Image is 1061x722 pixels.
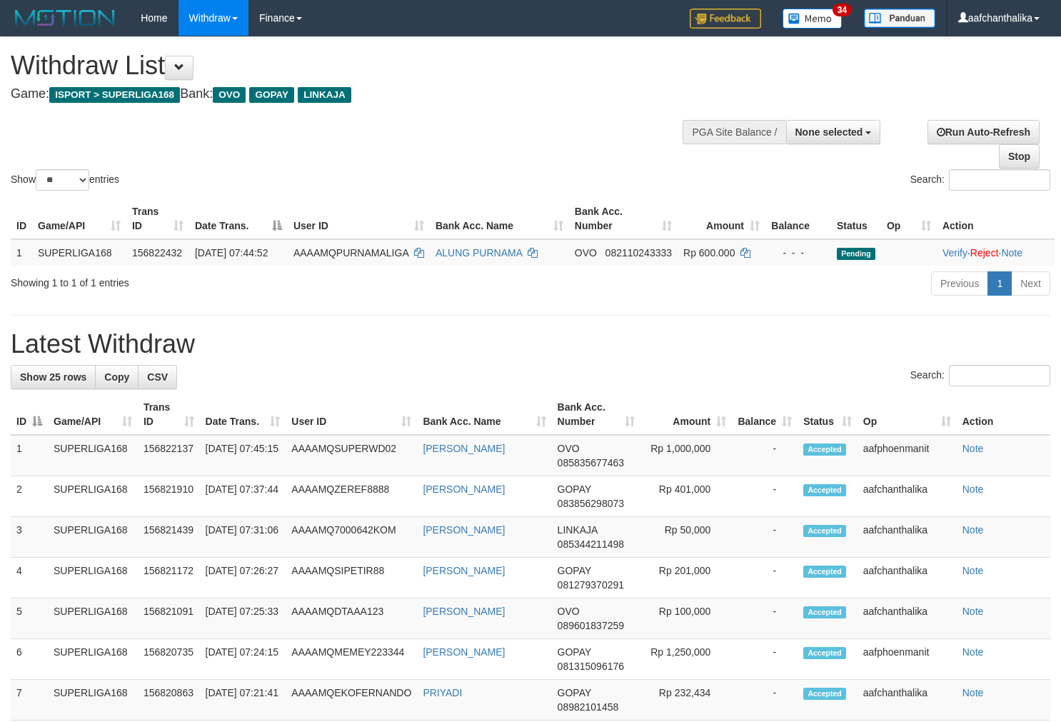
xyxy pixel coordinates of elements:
[569,199,678,239] th: Bank Acc. Number: activate to sort column ascending
[48,598,138,639] td: SUPERLIGA168
[11,7,119,29] img: MOTION_logo.png
[286,394,417,435] th: User ID: activate to sort column ascending
[937,239,1055,266] td: · ·
[640,435,732,476] td: Rp 1,000,000
[786,120,881,144] button: None selected
[195,247,268,259] span: [DATE] 07:44:52
[558,579,624,591] span: Copy 081279370291 to clipboard
[962,606,984,617] a: Note
[138,394,200,435] th: Trans ID: activate to sort column ascending
[803,606,846,618] span: Accepted
[927,120,1040,144] a: Run Auto-Refresh
[48,639,138,680] td: SUPERLIGA168
[803,647,846,659] span: Accepted
[640,598,732,639] td: Rp 100,000
[200,435,286,476] td: [DATE] 07:45:15
[138,476,200,517] td: 156821910
[831,199,881,239] th: Status
[931,271,988,296] a: Previous
[138,680,200,721] td: 156820863
[833,4,852,16] span: 34
[999,144,1040,169] a: Stop
[558,483,591,495] span: GOPAY
[138,558,200,598] td: 156821172
[200,517,286,558] td: [DATE] 07:31:06
[11,87,693,101] h4: Game: Bank:
[803,484,846,496] span: Accepted
[732,394,798,435] th: Balance: activate to sort column ascending
[32,239,126,266] td: SUPERLIGA168
[640,517,732,558] td: Rp 50,000
[558,620,624,631] span: Copy 089601837259 to clipboard
[732,476,798,517] td: -
[771,246,825,260] div: - - -
[48,476,138,517] td: SUPERLIGA168
[48,394,138,435] th: Game/API: activate to sort column ascending
[765,199,831,239] th: Balance
[970,247,999,259] a: Reject
[436,247,522,259] a: ALUNG PURNAMA
[949,169,1050,191] input: Search:
[104,371,129,383] span: Copy
[732,517,798,558] td: -
[48,517,138,558] td: SUPERLIGA168
[803,525,846,537] span: Accepted
[558,443,580,454] span: OVO
[1001,247,1022,259] a: Note
[423,443,505,454] a: [PERSON_NAME]
[286,517,417,558] td: AAAAMQ7000642KOM
[858,476,957,517] td: aafchanthalika
[286,435,417,476] td: AAAAMQSUPERWD02
[575,247,597,259] span: OVO
[783,9,843,29] img: Button%20Memo.svg
[962,443,984,454] a: Note
[837,248,875,260] span: Pending
[558,687,591,698] span: GOPAY
[987,271,1012,296] a: 1
[11,558,48,598] td: 4
[858,517,957,558] td: aafchanthalika
[558,646,591,658] span: GOPAY
[552,394,640,435] th: Bank Acc. Number: activate to sort column ascending
[683,120,785,144] div: PGA Site Balance /
[11,330,1050,359] h1: Latest Withdraw
[803,443,846,456] span: Accepted
[558,661,624,672] span: Copy 081315096176 to clipboard
[683,247,735,259] span: Rp 600.000
[558,498,624,509] span: Copy 083856298073 to clipboard
[11,517,48,558] td: 3
[286,680,417,721] td: AAAAMQEKOFERNANDO
[48,558,138,598] td: SUPERLIGA168
[11,476,48,517] td: 2
[949,365,1050,386] input: Search:
[200,639,286,680] td: [DATE] 07:24:15
[858,394,957,435] th: Op: activate to sort column ascending
[126,199,189,239] th: Trans ID: activate to sort column ascending
[286,639,417,680] td: AAAAMQMEMEY223344
[293,247,408,259] span: AAAAMQPURNAMALIGA
[881,199,937,239] th: Op: activate to sort column ascending
[20,371,86,383] span: Show 25 rows
[910,365,1050,386] label: Search:
[795,126,863,138] span: None selected
[189,199,288,239] th: Date Trans.: activate to sort column descending
[213,87,246,103] span: OVO
[962,483,984,495] a: Note
[11,199,32,239] th: ID
[558,606,580,617] span: OVO
[732,680,798,721] td: -
[942,247,967,259] a: Verify
[48,435,138,476] td: SUPERLIGA168
[11,169,119,191] label: Show entries
[32,199,126,239] th: Game/API: activate to sort column ascending
[200,598,286,639] td: [DATE] 07:25:33
[11,270,431,290] div: Showing 1 to 1 of 1 entries
[558,565,591,576] span: GOPAY
[1011,271,1050,296] a: Next
[962,524,984,536] a: Note
[423,524,505,536] a: [PERSON_NAME]
[138,639,200,680] td: 156820735
[11,394,48,435] th: ID: activate to sort column descending
[36,169,89,191] select: Showentries
[937,199,1055,239] th: Action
